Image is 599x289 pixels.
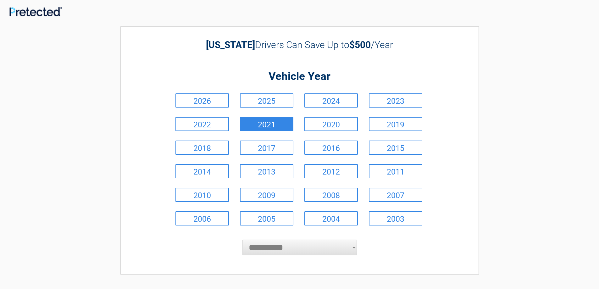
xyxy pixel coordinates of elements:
a: 2008 [304,188,358,202]
b: [US_STATE] [206,39,255,50]
a: 2009 [240,188,293,202]
a: 2015 [369,141,422,155]
a: 2013 [240,164,293,178]
a: 2012 [304,164,358,178]
a: 2019 [369,117,422,131]
a: 2024 [304,93,358,108]
a: 2014 [175,164,229,178]
b: $500 [349,39,371,50]
a: 2023 [369,93,422,108]
a: 2005 [240,211,293,225]
a: 2003 [369,211,422,225]
a: 2007 [369,188,422,202]
a: 2006 [175,211,229,225]
a: 2011 [369,164,422,178]
h2: Vehicle Year [174,69,425,84]
a: 2004 [304,211,358,225]
a: 2016 [304,141,358,155]
h2: Drivers Can Save Up to /Year [174,39,425,50]
a: 2018 [175,141,229,155]
a: 2020 [304,117,358,131]
a: 2021 [240,117,293,131]
a: 2022 [175,117,229,131]
a: 2010 [175,188,229,202]
a: 2025 [240,93,293,108]
a: 2026 [175,93,229,108]
img: Main Logo [9,7,62,16]
a: 2017 [240,141,293,155]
